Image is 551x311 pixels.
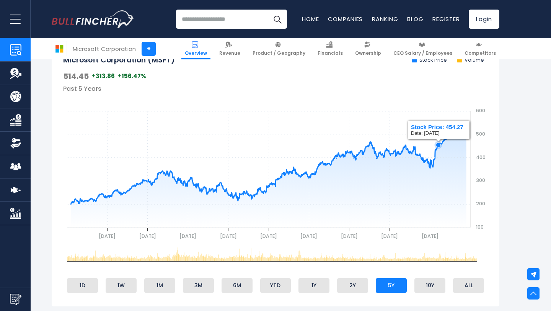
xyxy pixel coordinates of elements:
svg: gh [63,93,488,246]
span: Overview [185,50,207,56]
text: [DATE] [300,233,317,239]
li: 1Y [298,278,329,293]
text: 300 [476,177,485,183]
li: 1W [106,278,137,293]
li: Volume [457,57,484,64]
text: [DATE] [341,233,358,239]
li: 6M [222,278,253,293]
li: Stock Price [412,57,447,64]
span: Revenue [219,50,240,56]
a: Blog [407,15,423,23]
a: Go to homepage [52,10,134,28]
img: MSFT logo [52,41,67,56]
img: Ownership [10,137,21,149]
span: CEO Salary / Employees [393,50,452,56]
div: Microsoft Corporation [73,44,136,53]
text: 400 [476,154,486,160]
a: Overview [181,38,210,59]
li: ALL [453,278,484,293]
text: [DATE] [381,233,398,239]
text: [DATE] [139,233,156,239]
a: Ownership [352,38,385,59]
span: Financials [318,50,343,56]
li: 10Y [414,278,445,293]
text: 200 [476,200,485,207]
text: 500 [476,131,485,137]
text: 100 [476,224,484,230]
text: [DATE] [99,233,116,239]
li: 5Y [376,278,407,293]
text: [DATE] [220,233,237,239]
text: [DATE] [422,233,439,239]
li: 1D [67,278,98,293]
span: 514.45 [63,71,89,81]
span: Competitors [465,50,496,56]
a: Ranking [372,15,398,23]
text: [DATE] [179,233,196,239]
a: + [142,42,156,56]
a: Register [432,15,460,23]
a: Revenue [216,38,244,59]
a: Competitors [461,38,499,59]
h2: Microsoft Corporation (MSFT) [63,56,175,65]
text: [DATE] [260,233,277,239]
li: 1M [144,278,175,293]
a: CEO Salary / Employees [390,38,456,59]
button: Search [268,10,287,29]
a: Login [469,10,499,29]
li: 2Y [337,278,368,293]
a: Product / Geography [249,38,309,59]
img: Bullfincher logo [52,10,134,28]
span: Product / Geography [253,50,305,56]
a: Home [302,15,319,23]
span: +313.86 [92,72,115,80]
a: Companies [328,15,363,23]
span: +156.47% [118,72,146,80]
li: 3M [183,278,214,293]
text: 600 [476,107,485,114]
a: Financials [314,38,346,59]
span: Past 5 Years [63,84,101,93]
span: Ownership [355,50,381,56]
li: YTD [260,278,291,293]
